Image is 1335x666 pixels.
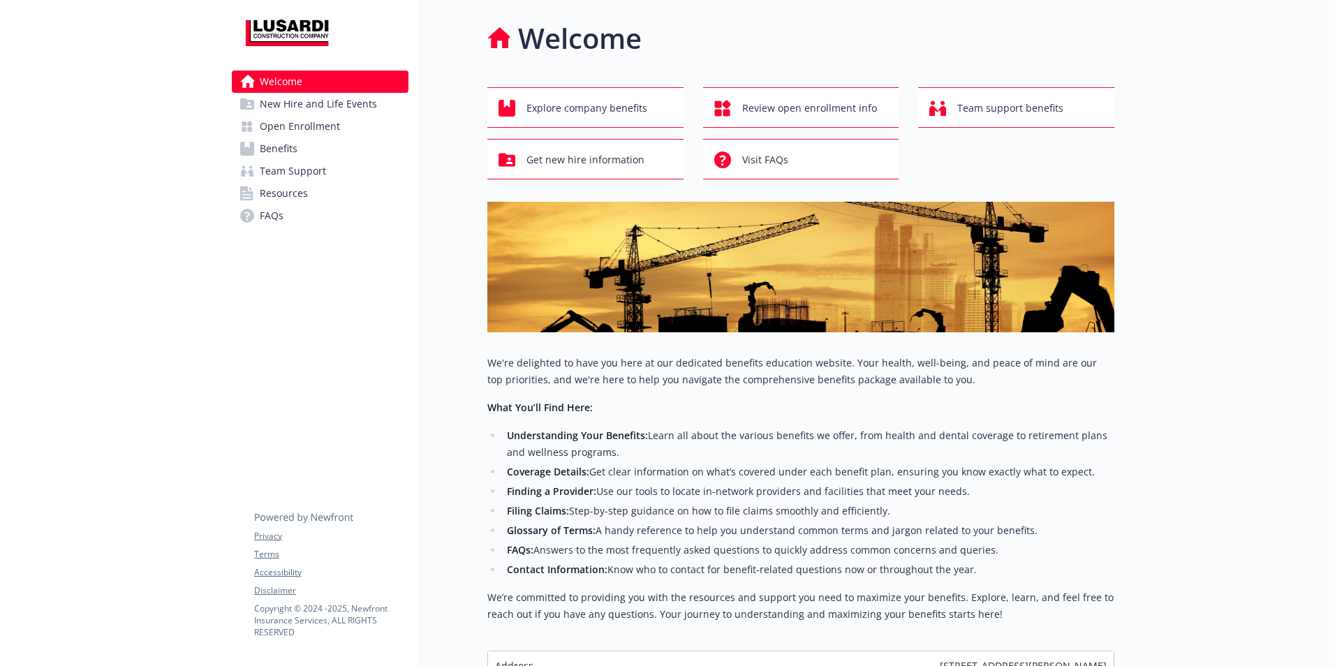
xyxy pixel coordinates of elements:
[260,138,297,160] span: Benefits
[503,522,1114,539] li: A handy reference to help you understand common terms and jargon related to your benefits.
[507,524,596,537] strong: Glossary of Terms:
[487,355,1114,388] p: We're delighted to have you here at our dedicated benefits education website. Your health, well-b...
[503,483,1114,500] li: Use our tools to locate in-network providers and facilities that meet your needs.
[703,87,899,128] button: Review open enrollment info
[918,87,1114,128] button: Team support benefits
[507,543,533,556] strong: FAQs:
[487,139,684,179] button: Get new hire information
[260,205,283,227] span: FAQs
[487,589,1114,623] p: We’re committed to providing you with the resources and support you need to maximize your benefit...
[254,602,408,638] p: Copyright © 2024 - 2025 , Newfront Insurance Services, ALL RIGHTS RESERVED
[742,95,877,121] span: Review open enrollment info
[232,160,408,182] a: Team Support
[526,147,644,173] span: Get new hire information
[503,464,1114,480] li: Get clear information on what’s covered under each benefit plan, ensuring you know exactly what t...
[232,182,408,205] a: Resources
[503,427,1114,461] li: Learn all about the various benefits we offer, from health and dental coverage to retirement plan...
[232,138,408,160] a: Benefits
[232,93,408,115] a: New Hire and Life Events
[507,429,648,442] strong: Understanding Your Benefits:
[260,182,308,205] span: Resources
[957,95,1063,121] span: Team support benefits
[507,484,596,498] strong: Finding a Provider:
[487,202,1114,332] img: overview page banner
[254,548,408,561] a: Terms
[487,87,684,128] button: Explore company benefits
[507,563,607,576] strong: Contact Information:
[507,465,589,478] strong: Coverage Details:
[232,71,408,93] a: Welcome
[254,530,408,542] a: Privacy
[232,115,408,138] a: Open Enrollment
[503,542,1114,558] li: Answers to the most frequently asked questions to quickly address common concerns and queries.
[232,205,408,227] a: FAQs
[260,115,340,138] span: Open Enrollment
[503,503,1114,519] li: Step-by-step guidance on how to file claims smoothly and efficiently.
[518,17,642,59] h1: Welcome
[507,504,569,517] strong: Filing Claims:
[742,147,788,173] span: Visit FAQs
[503,561,1114,578] li: Know who to contact for benefit-related questions now or throughout the year.
[260,160,326,182] span: Team Support
[703,139,899,179] button: Visit FAQs
[260,93,377,115] span: New Hire and Life Events
[487,401,593,414] strong: What You’ll Find Here:
[260,71,302,93] span: Welcome
[254,566,408,579] a: Accessibility
[254,584,408,597] a: Disclaimer
[526,95,647,121] span: Explore company benefits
